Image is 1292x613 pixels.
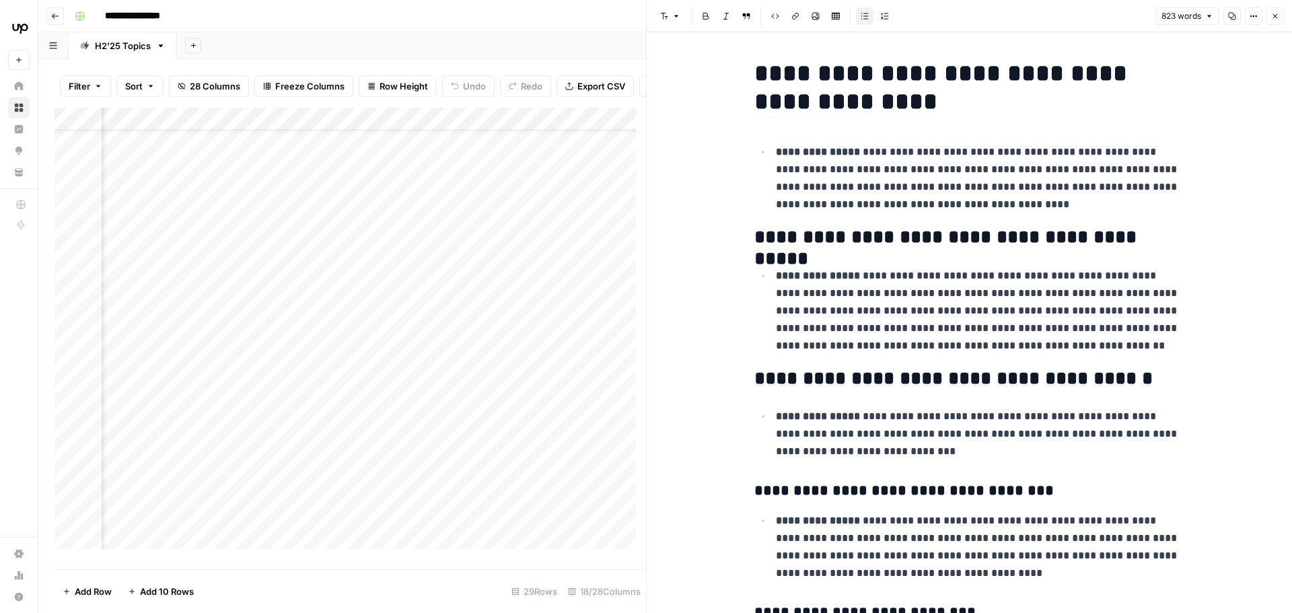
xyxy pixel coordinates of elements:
[8,11,30,44] button: Workspace: Upwork
[521,79,542,93] span: Redo
[275,79,345,93] span: Freeze Columns
[120,581,202,602] button: Add 10 Rows
[8,97,30,118] a: Browse
[380,79,428,93] span: Row Height
[577,79,625,93] span: Export CSV
[8,565,30,586] a: Usage
[359,75,437,97] button: Row Height
[60,75,111,97] button: Filter
[69,79,90,93] span: Filter
[8,75,30,97] a: Home
[1155,7,1219,25] button: 823 words
[563,581,646,602] div: 18/28 Columns
[8,140,30,161] a: Opportunities
[69,32,177,59] a: H2'25 Topics
[442,75,495,97] button: Undo
[557,75,634,97] button: Export CSV
[125,79,143,93] span: Sort
[506,581,563,602] div: 29 Rows
[116,75,164,97] button: Sort
[500,75,551,97] button: Redo
[1161,10,1201,22] span: 823 words
[254,75,353,97] button: Freeze Columns
[140,585,194,598] span: Add 10 Rows
[169,75,249,97] button: 28 Columns
[190,79,240,93] span: 28 Columns
[95,39,151,52] div: H2'25 Topics
[8,161,30,183] a: Your Data
[463,79,486,93] span: Undo
[75,585,112,598] span: Add Row
[8,586,30,608] button: Help + Support
[55,581,120,602] button: Add Row
[8,543,30,565] a: Settings
[8,118,30,140] a: Insights
[8,15,32,40] img: Upwork Logo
